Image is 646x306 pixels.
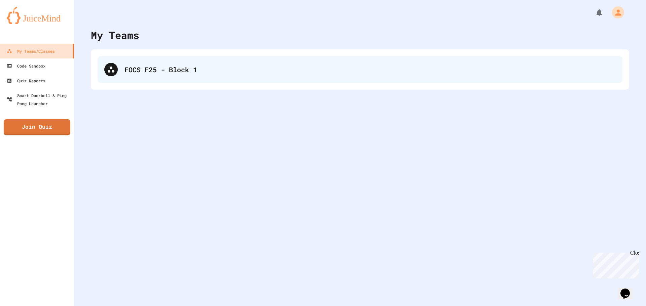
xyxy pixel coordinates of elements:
div: Code Sandbox [7,62,45,70]
div: My Teams [91,28,139,43]
iframe: chat widget [618,279,639,299]
div: Chat with us now!Close [3,3,46,43]
div: My Teams/Classes [7,47,55,55]
a: Join Quiz [4,119,70,135]
div: FOCS F25 - Block 1 [124,64,616,75]
div: My Account [605,5,626,20]
div: My Notifications [583,7,605,18]
div: Smart Doorbell & Ping Pong Launcher [7,91,71,107]
div: Quiz Reports [7,77,45,85]
iframe: chat widget [590,250,639,278]
img: logo-orange.svg [7,7,67,24]
div: FOCS F25 - Block 1 [98,56,622,83]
